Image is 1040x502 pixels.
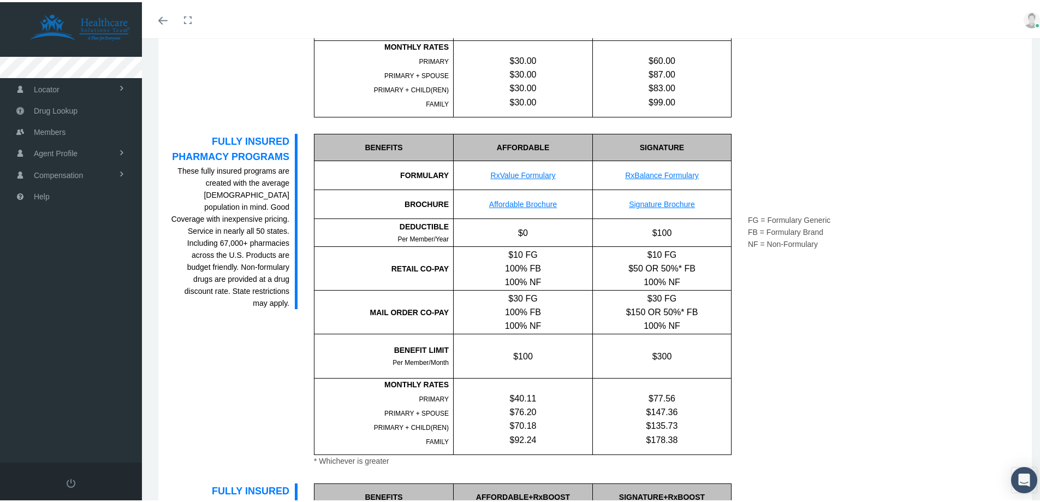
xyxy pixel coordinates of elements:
[426,98,449,106] span: FAMILY
[593,290,731,303] div: $30 FG
[593,273,731,287] div: 100% NF
[14,12,145,39] img: HEALTHCARE SOLUTIONS TEAM, LLC
[419,393,449,401] span: PRIMARY
[314,132,453,159] div: BENEFITS
[314,159,453,188] div: FORMULARY
[426,436,449,444] span: FAMILY
[625,169,699,178] a: RxBalance Formulary
[491,169,556,178] a: RxValue Formulary
[314,453,732,465] div: * Whichever is greater
[593,52,731,66] div: $60.00
[592,132,731,159] div: SIGNATURE
[453,132,592,159] div: AFFORDABLE
[34,120,66,140] span: Members
[169,132,289,163] div: FULLY INSURED PHARMACY PROGRAMS
[748,214,830,222] span: FG = Formulary Generic
[593,317,731,330] div: 100% NF
[454,303,592,317] div: 100% FB
[454,93,592,107] div: $30.00
[419,56,449,63] span: PRIMARY
[592,332,731,376] div: $300
[593,79,731,93] div: $83.00
[593,431,731,445] div: $178.38
[34,98,78,119] span: Drug Lookup
[453,332,592,376] div: $100
[393,357,449,364] span: Per Member/Month
[314,188,453,217] div: BROCHURE
[454,290,592,303] div: $30 FG
[314,376,449,388] div: MONTHLY RATES
[374,422,449,429] span: PRIMARY + CHILD(REN)
[374,84,449,92] span: PRIMARY + CHILD(REN)
[748,238,818,246] span: NF = Non-Formulary
[34,184,50,205] span: Help
[593,403,731,417] div: $147.36
[454,66,592,79] div: $30.00
[34,141,78,162] span: Agent Profile
[454,417,592,430] div: $70.18
[314,261,449,273] div: RETAIL CO-PAY
[34,163,83,184] span: Compensation
[384,70,449,78] span: PRIMARY + SPOUSE
[454,259,592,273] div: 100% FB
[1011,465,1037,491] div: Open Intercom Messenger
[454,273,592,287] div: 100% NF
[593,303,731,317] div: $150 OR 50%* FB
[629,198,695,206] a: Signature Brochure
[454,389,592,403] div: $40.11
[748,226,823,234] span: FB = Formulary Brand
[34,77,60,98] span: Locator
[169,163,289,307] div: These fully insured programs are created with the average [DEMOGRAPHIC_DATA] population in mind. ...
[454,52,592,66] div: $30.00
[454,79,592,93] div: $30.00
[593,66,731,79] div: $87.00
[314,342,449,354] div: BENEFIT LIMIT
[314,39,449,51] div: MONTHLY RATES
[454,431,592,445] div: $92.24
[314,218,449,231] div: DEDUCTIBLE
[454,403,592,417] div: $76.20
[593,246,731,259] div: $10 FG
[1024,10,1040,26] img: user-placeholder.jpg
[453,217,592,244] div: $0
[592,217,731,244] div: $100
[593,417,731,430] div: $135.73
[454,317,592,330] div: 100% NF
[593,259,731,273] div: $50 OR 50%* FB
[314,304,449,316] div: MAIL ORDER CO-PAY
[593,93,731,107] div: $99.00
[593,389,731,403] div: $77.56
[397,233,449,241] span: Per Member/Year
[489,198,557,206] a: Affordable Brochure
[454,246,592,259] div: $10 FG
[384,407,449,415] span: PRIMARY + SPOUSE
